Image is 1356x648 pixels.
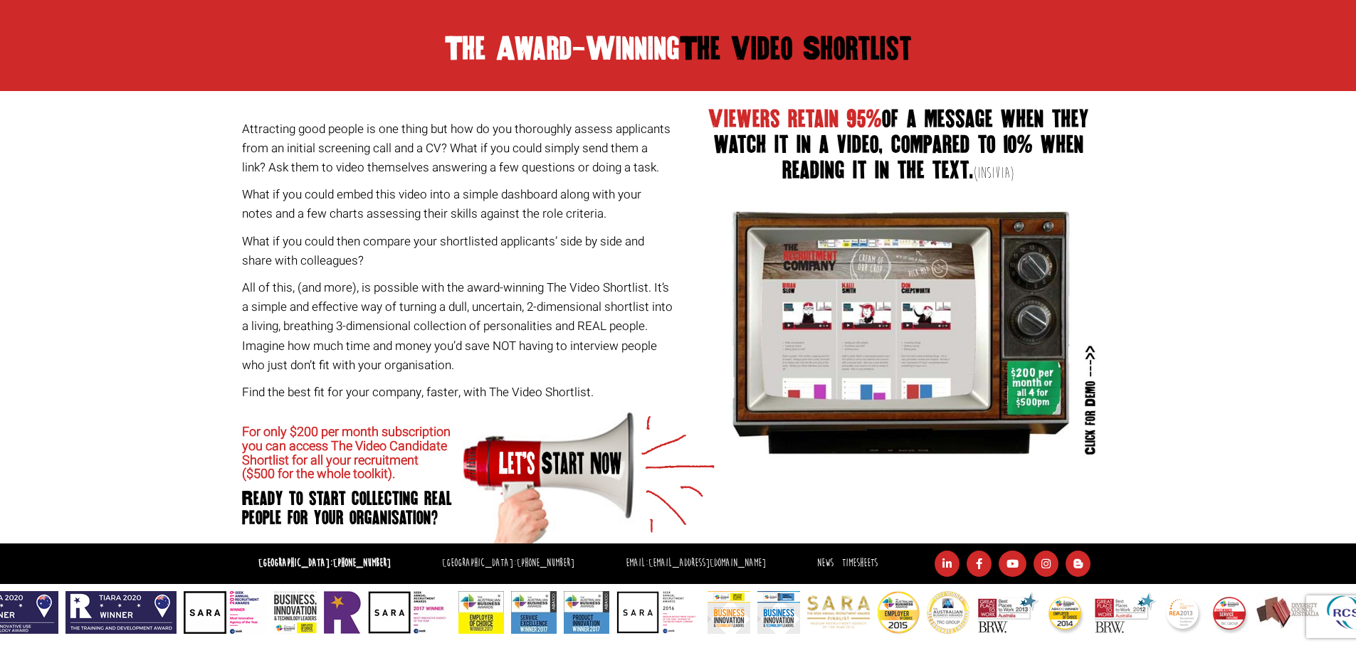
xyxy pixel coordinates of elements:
h3: Ready to start collecting real people for your organisation? [242,489,452,527]
a: [PHONE_NUMBER] [333,556,391,570]
a: [PHONE_NUMBER] [517,556,574,570]
span: The Video Shortlist [680,31,912,66]
a: News [817,556,834,570]
li: Email: [622,553,769,574]
li: [GEOGRAPHIC_DATA]: [438,553,578,574]
p: Find the best fit for your company, faster, with The Video Shortlist. [242,383,673,402]
img: The Video Candidate Shortlist preview [683,208,1114,465]
a: [EMAIL_ADDRESS][DOMAIN_NAME] [648,556,766,570]
span: of a message when they watch it in a video, compared to 10% when reading it in the text. [714,106,1090,184]
p: What if you could then compare your shortlisted applicants’ side by side and share with colleagues? [242,232,673,270]
p: What if you could embed this video into a simple dashboard along with your notes and a few charts... [242,185,673,223]
strong: [GEOGRAPHIC_DATA]: [258,556,391,570]
a: Timesheets [842,556,878,570]
h2: For only $200 per month subscription you can access The Video Candidate Shortlist for all your re... [242,425,452,482]
img: Lets Start Now [463,410,715,543]
h2: The Award-Winning [237,36,1120,62]
span: (Insivia) [974,164,1015,183]
p: Attracting good people is one thing but how do you thoroughly assess applicants from an initial s... [242,119,673,178]
h2: Viewers retain 95% [683,107,1114,186]
p: All of this, (and more), is possible with the award-winning The Video Shortlist. It’s a simple an... [242,278,673,375]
